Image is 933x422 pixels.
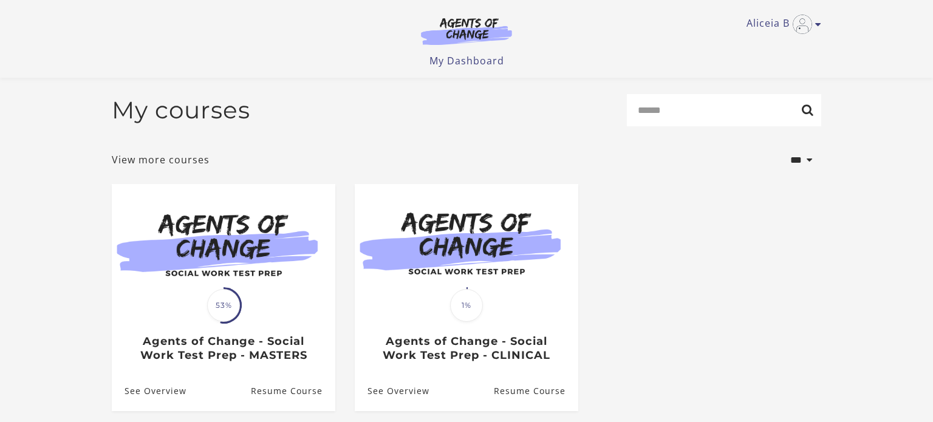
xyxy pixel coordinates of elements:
[429,54,504,67] a: My Dashboard
[494,372,578,411] a: Agents of Change - Social Work Test Prep - CLINICAL: Resume Course
[367,335,565,362] h3: Agents of Change - Social Work Test Prep - CLINICAL
[355,372,429,411] a: Agents of Change - Social Work Test Prep - CLINICAL: See Overview
[112,96,250,124] h2: My courses
[408,17,525,45] img: Agents of Change Logo
[747,15,815,34] a: Toggle menu
[450,289,483,322] span: 1%
[125,335,322,362] h3: Agents of Change - Social Work Test Prep - MASTERS
[112,372,186,411] a: Agents of Change - Social Work Test Prep - MASTERS: See Overview
[207,289,240,322] span: 53%
[251,372,335,411] a: Agents of Change - Social Work Test Prep - MASTERS: Resume Course
[112,152,210,167] a: View more courses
